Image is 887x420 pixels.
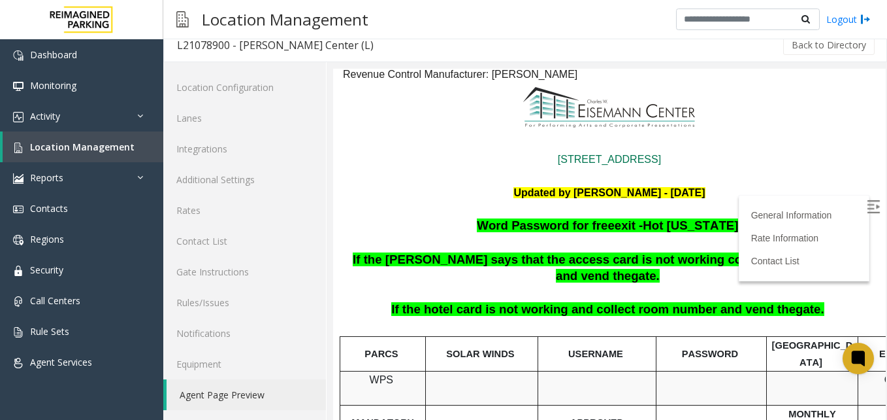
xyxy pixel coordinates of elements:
[3,131,163,162] a: Location Management
[186,14,366,65] img: fff4a7276ae74cbe868202e4386c404a.jpg
[13,81,24,92] img: 'icon'
[13,327,24,338] img: 'icon'
[113,280,181,290] span: SOLAR WINDS
[13,296,24,307] img: 'icon'
[144,150,281,164] span: Word Password for free
[349,280,405,290] span: PASSWORD
[30,264,63,276] span: Security
[195,3,375,35] h3: Location Management
[163,349,326,379] a: Equipment
[826,12,871,26] a: Logout
[163,226,326,256] a: Contact List
[30,202,68,215] span: Contacts
[18,349,80,376] span: MANDATORY FIELDS
[176,3,189,35] img: pageIcon
[163,103,326,133] a: Lanes
[310,150,405,164] span: Hot [US_STATE]
[37,306,60,317] span: WPS
[30,141,135,153] span: Location Management
[30,325,69,338] span: Rule Sets
[13,143,24,153] img: 'icon'
[439,271,520,299] span: [GEOGRAPHIC_DATA]
[13,266,24,276] img: 'icon'
[30,171,63,184] span: Reports
[442,340,517,384] span: MONTHLY CARDS/TENANTS
[20,184,533,215] span: If the [PERSON_NAME] says that the access card is not working collect card information and vend the
[163,164,326,195] a: Additional Settings
[13,112,24,122] img: 'icon'
[225,85,328,96] a: [STREET_ADDRESS]
[546,280,603,290] span: EQUIPMENT
[30,79,76,92] span: Monitoring
[163,318,326,349] a: Notifications
[298,200,327,214] span: gate.
[534,131,547,145] img: Open/Close Sidebar Menu
[235,280,290,290] span: USERNAME
[30,294,80,307] span: Call Centers
[860,12,871,26] img: logout
[13,204,24,215] img: 'icon'
[163,256,326,287] a: Gate Instructions
[163,195,326,226] a: Rates
[13,173,24,184] img: 'icon'
[13,50,24,61] img: 'icon'
[462,234,491,247] span: gate.
[180,118,372,130] font: Updated by [PERSON_NAME] - [DATE]
[58,234,462,247] span: If the hotel card is not working and collect room number and vend the
[221,349,303,376] span: APPROVED VALIDATION LIST
[418,164,486,175] a: Rate Information
[167,379,326,410] a: Agent Page Preview
[163,287,326,318] a: Rules/Issues
[30,356,92,368] span: Agent Services
[163,133,326,164] a: Integrations
[31,280,65,290] span: PARCS
[418,141,499,152] a: General Information
[30,48,77,61] span: Dashboard
[30,233,64,245] span: Regions
[13,358,24,368] img: 'icon'
[783,35,875,55] button: Back to Directory
[13,235,24,245] img: 'icon'
[163,72,326,103] a: Location Configuration
[30,110,60,122] span: Activity
[282,150,310,164] span: exit -
[177,37,374,54] div: L21078900 - [PERSON_NAME] Center (L)
[551,306,598,317] span: CC ONLY
[418,187,466,198] a: Contact List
